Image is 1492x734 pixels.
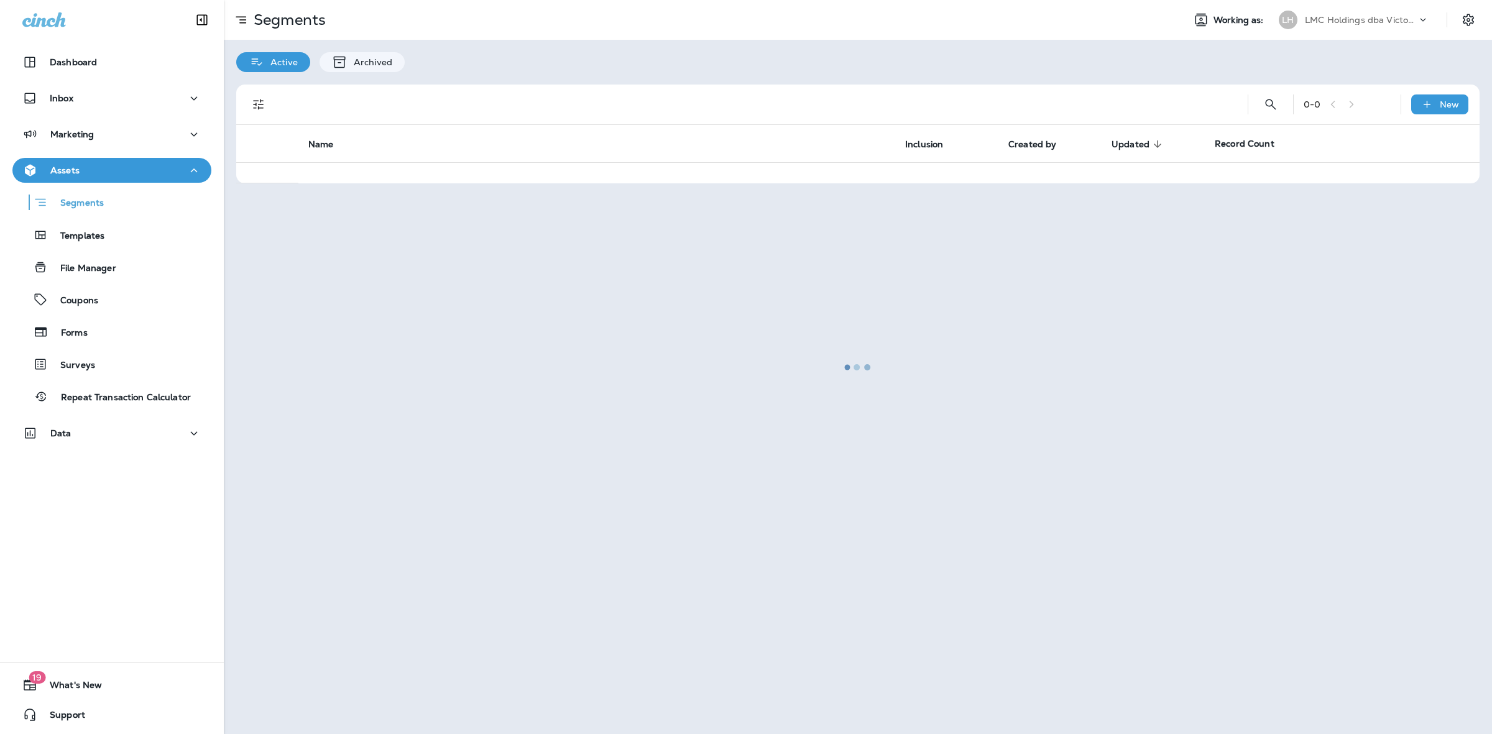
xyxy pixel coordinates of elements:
button: File Manager [12,254,211,280]
button: Surveys [12,351,211,377]
button: Templates [12,222,211,248]
p: Forms [48,328,88,339]
button: Coupons [12,287,211,313]
p: Inbox [50,93,73,103]
button: Data [12,421,211,446]
button: Collapse Sidebar [185,7,219,32]
button: Assets [12,158,211,183]
p: New [1440,99,1459,109]
p: Templates [48,231,104,242]
p: Repeat Transaction Calculator [48,392,191,404]
span: 19 [29,671,45,684]
button: Repeat Transaction Calculator [12,383,211,410]
p: Segments [48,198,104,210]
button: Inbox [12,86,211,111]
p: Data [50,428,71,438]
p: File Manager [48,263,116,275]
span: Support [37,710,85,725]
button: 19What's New [12,672,211,697]
p: Dashboard [50,57,97,67]
button: Support [12,702,211,727]
p: Coupons [48,295,98,307]
button: Forms [12,319,211,345]
span: What's New [37,680,102,695]
p: Marketing [50,129,94,139]
p: Assets [50,165,80,175]
p: Surveys [48,360,95,372]
button: Marketing [12,122,211,147]
button: Segments [12,189,211,216]
button: Dashboard [12,50,211,75]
